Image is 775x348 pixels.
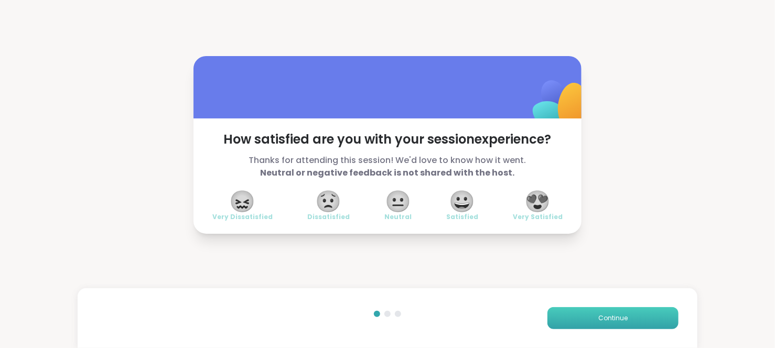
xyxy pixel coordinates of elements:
[307,213,350,221] span: Dissatisfied
[212,154,563,179] span: Thanks for attending this session! We'd love to know how it went.
[316,192,342,211] span: 😟
[449,192,476,211] span: 😀
[385,192,411,211] span: 😐
[547,307,679,329] button: Continue
[513,213,563,221] span: Very Satisfied
[261,167,515,179] b: Neutral or negative feedback is not shared with the host.
[525,192,551,211] span: 😍
[508,53,612,157] img: ShareWell Logomark
[212,131,563,148] span: How satisfied are you with your session experience?
[230,192,256,211] span: 😖
[446,213,478,221] span: Satisfied
[212,213,273,221] span: Very Dissatisfied
[598,313,628,323] span: Continue
[384,213,412,221] span: Neutral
